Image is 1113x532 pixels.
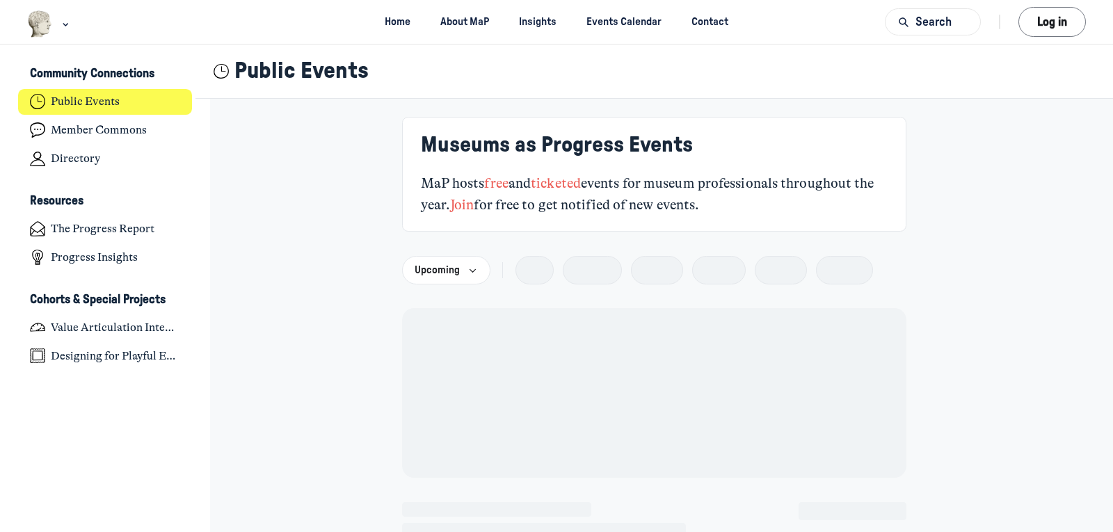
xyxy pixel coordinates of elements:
a: free [484,175,508,191]
h4: Public Events [51,95,120,108]
span: Upcoming [415,263,478,278]
div: All [515,256,554,284]
button: Log in [1018,7,1086,37]
a: Member Commons [18,118,193,143]
a: Directory [18,146,193,172]
button: Cohorts & Special ProjectsCollapse space [18,288,193,312]
div: x3pa2 [692,256,746,284]
a: The Progress Report [18,216,193,242]
p: MaP hosts and events for museum professionals throughout the year. for free to get notified of ne... [421,173,888,216]
div: g1jlk4 [755,256,808,284]
button: Search [885,8,981,35]
h4: The Progress Report [51,222,154,236]
h3: Cohorts & Special Projects [30,293,166,307]
button: ResourcesCollapse space [18,190,193,213]
h4: Member Commons [51,123,147,137]
a: Insights [507,9,569,35]
div: r1o97u [816,256,873,284]
h4: Progress Insights [51,250,138,264]
a: Home [372,9,422,35]
h4: Value Articulation Intensive (Cultural Leadership Lab) [51,321,180,334]
h3: Resources [30,194,83,209]
h3: Community Connections [30,67,154,81]
a: Progress Insights [18,245,193,271]
img: Museums as Progress logo [27,10,53,38]
h4: Designing for Playful Engagement [51,349,180,363]
div: jjcuu8 [631,256,684,284]
a: ticketed [531,175,581,191]
a: Public Events [18,89,193,115]
h4: Directory [51,152,100,166]
a: Value Articulation Intensive (Cultural Leadership Lab) [18,314,193,340]
header: Page Header [195,45,1113,99]
a: Join [450,197,474,213]
h3: Museums as Progress Events [421,132,888,158]
a: About MaP [429,9,502,35]
a: Events Calendar [575,9,674,35]
button: Museums as Progress logo [27,9,72,39]
a: Designing for Playful Engagement [18,343,193,369]
h1: Public Events [234,58,369,85]
a: Contact [680,9,741,35]
button: Community ConnectionsCollapse space [18,63,193,86]
button: Upcoming [402,256,490,284]
div: 0udg1c [563,256,622,284]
